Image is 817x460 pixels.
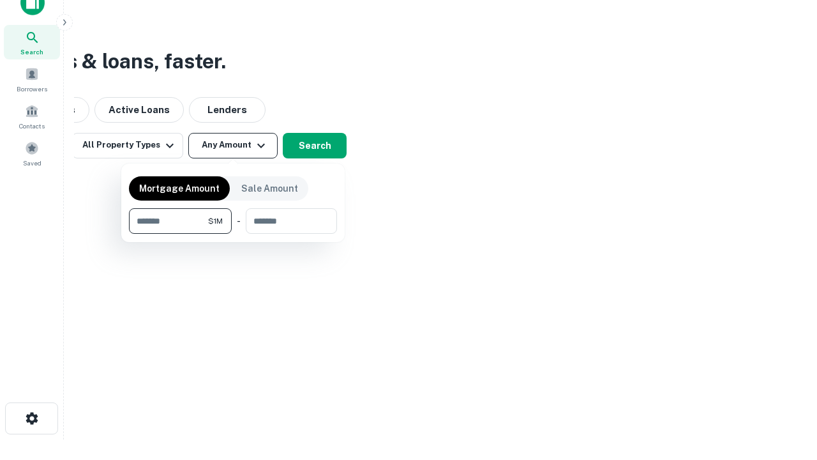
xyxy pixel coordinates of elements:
[237,208,241,234] div: -
[753,358,817,419] iframe: Chat Widget
[139,181,220,195] p: Mortgage Amount
[208,215,223,227] span: $1M
[241,181,298,195] p: Sale Amount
